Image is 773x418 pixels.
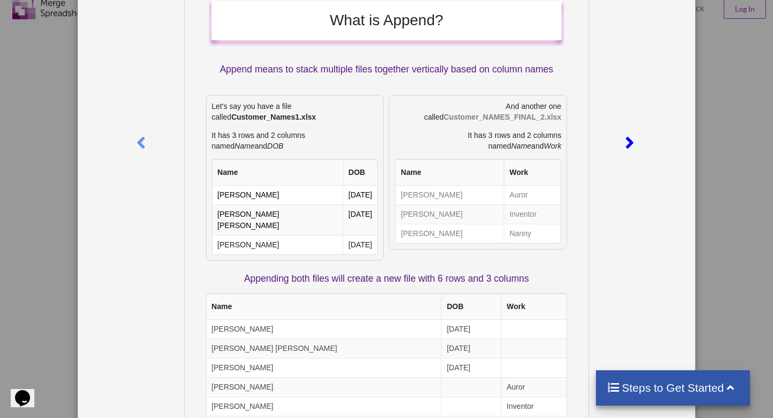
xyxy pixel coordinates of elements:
td: [DATE] [441,339,501,358]
td: [DATE] [441,358,501,377]
td: Inventor [504,204,561,224]
td: [PERSON_NAME] [395,224,503,243]
h2: What is Append? [222,11,551,30]
th: Work [504,159,561,186]
i: DOB [267,142,283,150]
td: [PERSON_NAME] [212,186,343,204]
p: It has 3 rows and 2 columns named and [212,130,378,151]
p: Append means to stack multiple files together vertically based on column names [211,63,562,76]
td: Inventor [501,397,567,416]
p: And another one called [395,101,561,122]
td: [DATE] [441,320,501,339]
td: [DATE] [343,186,378,204]
th: DOB [441,294,501,320]
th: Name [395,159,503,186]
td: Nanny [504,224,561,243]
td: Auror [501,377,567,397]
p: Appending both files will create a new file with 6 rows and 3 columns [206,272,568,285]
b: Customer_NAMES_FINAL_2.xlsx [444,113,561,121]
th: Name [212,159,343,186]
i: Name [234,142,254,150]
td: [PERSON_NAME] [PERSON_NAME] [207,339,441,358]
iframe: chat widget [11,375,45,407]
td: [PERSON_NAME] [207,397,441,416]
td: [PERSON_NAME] [207,320,441,339]
p: It has 3 rows and 2 columns named and [395,130,561,151]
h4: Steps to Get Started [607,381,739,394]
i: Name [511,142,531,150]
td: [PERSON_NAME] [PERSON_NAME] [212,204,343,235]
i: Work [544,142,562,150]
td: [PERSON_NAME] [212,235,343,254]
td: [PERSON_NAME] [207,377,441,397]
td: [PERSON_NAME] [395,186,503,204]
td: [PERSON_NAME] [395,204,503,224]
td: Auror [504,186,561,204]
td: [DATE] [343,235,378,254]
th: DOB [343,159,378,186]
th: Work [501,294,567,320]
p: Let's say you have a file called [212,101,378,122]
td: [DATE] [343,204,378,235]
b: Customer_Names1.xlsx [231,113,316,121]
td: [PERSON_NAME] [207,358,441,377]
th: Name [207,294,441,320]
